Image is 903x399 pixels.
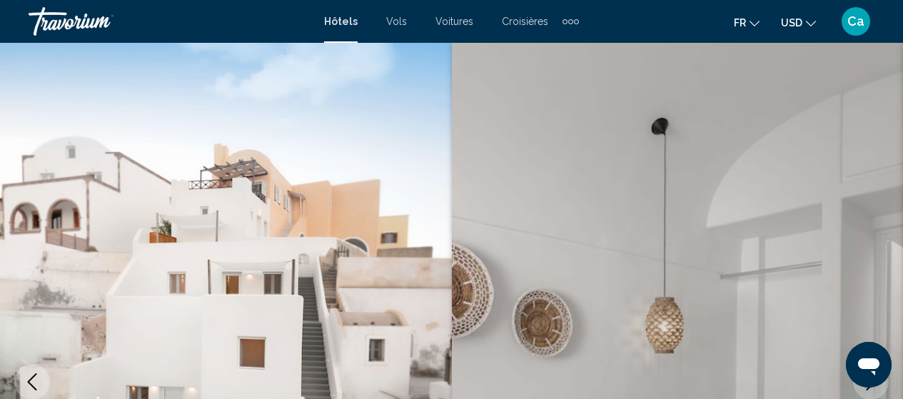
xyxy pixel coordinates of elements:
[502,16,548,27] a: Croisières
[386,16,407,27] a: Vols
[29,7,310,36] a: Travorium
[734,17,746,29] span: fr
[847,14,864,29] span: Ca
[837,6,874,36] button: User Menu
[324,16,358,27] a: Hôtels
[734,12,760,33] button: Change language
[846,342,892,388] iframe: Bouton de lancement de la fenêtre de messagerie
[781,12,816,33] button: Change currency
[435,16,473,27] a: Voitures
[563,10,579,33] button: Extra navigation items
[781,17,802,29] span: USD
